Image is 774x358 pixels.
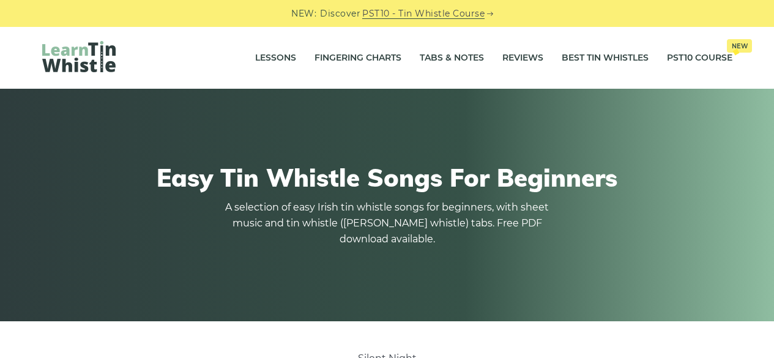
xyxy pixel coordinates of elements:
a: Best Tin Whistles [562,43,649,73]
h1: Easy Tin Whistle Songs For Beginners [42,163,732,192]
span: New [727,39,752,53]
a: Tabs & Notes [420,43,484,73]
p: A selection of easy Irish tin whistle songs for beginners, with sheet music and tin whistle ([PER... [222,200,553,247]
a: PST10 CourseNew [667,43,732,73]
img: LearnTinWhistle.com [42,41,116,72]
a: Fingering Charts [314,43,401,73]
a: Reviews [502,43,543,73]
a: Lessons [255,43,296,73]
